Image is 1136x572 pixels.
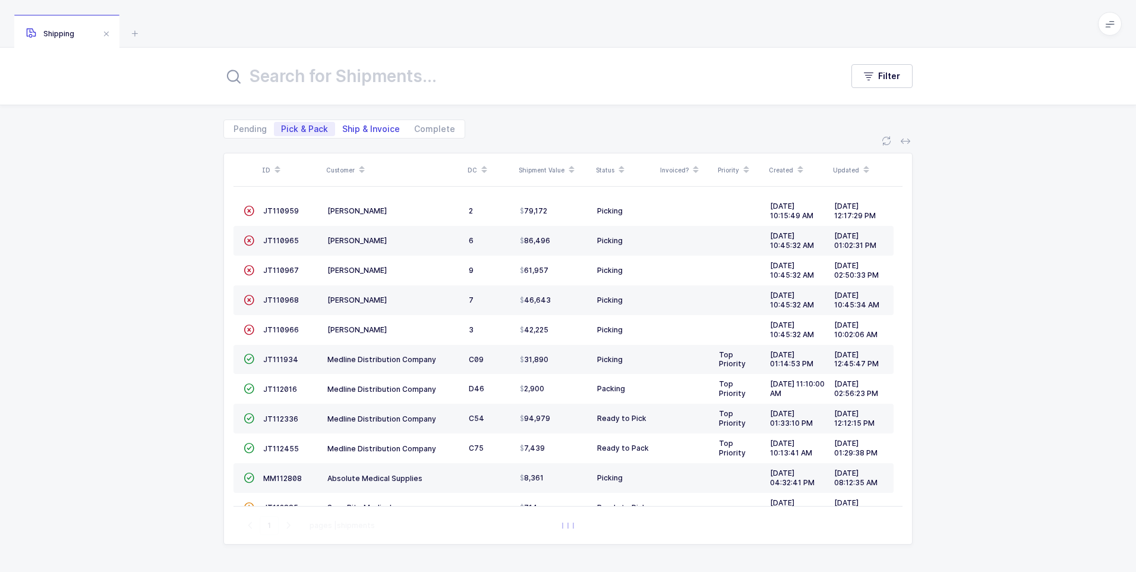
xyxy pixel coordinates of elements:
[520,503,538,513] span: 714
[327,444,436,453] span: Medline Distribution Company
[834,320,878,339] span: [DATE] 10:02:06 AM
[597,414,646,423] span: Ready to Pick
[263,385,297,394] span: JT112016
[469,384,484,393] span: D46
[263,266,299,275] span: JT110967
[520,355,548,364] span: 31,890
[26,29,74,38] span: Shipping
[263,325,299,334] span: JT110966
[244,444,254,452] span: 
[770,379,825,398] span: [DATE] 11:10:00 AM
[263,236,299,245] span: JT110965
[469,266,474,275] span: 9
[327,266,387,275] span: [PERSON_NAME]
[770,261,814,279] span: [DATE] 10:45:32 AM
[263,206,299,215] span: JT110959
[520,296,551,305] span: 46,643
[262,160,319,180] div: ID
[597,206,623,215] span: Picking
[469,296,474,304] span: 7
[834,409,875,428] span: [DATE] 12:12:15 PM
[769,160,826,180] div: Created
[327,385,436,394] span: Medline Distribution Company
[244,296,254,304] span: 
[834,261,879,279] span: [DATE] 02:50:33 PM
[469,444,484,452] span: C75
[770,409,813,428] span: [DATE] 01:33:10 PM
[244,473,254,482] span: 
[327,414,436,423] span: Medline Distribution Company
[263,414,298,423] span: JT112336
[263,444,299,453] span: JT112455
[469,206,473,215] span: 2
[520,206,547,216] span: 79,172
[520,266,548,275] span: 61,957
[597,503,646,512] span: Ready to Pick
[597,236,623,245] span: Picking
[719,379,746,398] span: Top Priority
[327,236,387,245] span: [PERSON_NAME]
[834,291,879,309] span: [DATE] 10:45:34 AM
[770,291,814,309] span: [DATE] 10:45:32 AM
[469,236,474,245] span: 6
[597,384,625,393] span: Packing
[770,350,813,369] span: [DATE] 01:14:53 PM
[244,206,254,215] span: 
[327,206,387,215] span: [PERSON_NAME]
[263,474,302,483] span: MM112808
[263,355,298,364] span: JT111934
[597,325,623,334] span: Picking
[244,384,254,393] span: 
[834,202,876,220] span: [DATE] 12:17:29 PM
[851,64,913,88] button: Filter
[469,414,484,423] span: C54
[327,296,387,304] span: [PERSON_NAME]
[660,160,711,180] div: Invoiced?
[597,444,649,452] span: Ready to Pack
[519,160,589,180] div: Shipment Value
[597,355,623,364] span: Picking
[596,160,653,180] div: Status
[469,355,484,364] span: C09
[770,231,814,250] span: [DATE] 10:45:32 AM
[520,325,548,335] span: 42,225
[281,125,328,133] span: Pick & Pack
[244,354,254,363] span: 
[597,473,623,482] span: Picking
[834,231,876,250] span: [DATE] 01:02:31 PM
[878,70,900,82] span: Filter
[834,439,878,457] span: [DATE] 01:29:38 PM
[469,325,474,334] span: 3
[718,160,762,180] div: Priority
[327,474,422,483] span: Absolute Medical Supplies
[597,266,623,275] span: Picking
[770,202,813,220] span: [DATE] 10:15:49 AM
[468,160,512,180] div: DC
[326,160,460,180] div: Customer
[770,469,815,487] span: [DATE] 04:32:41 PM
[327,503,392,512] span: Save Rite Medical
[244,266,254,275] span: 
[719,350,746,369] span: Top Priority
[770,320,814,339] span: [DATE] 10:45:32 AM
[223,62,828,90] input: Search for Shipments...
[719,439,746,457] span: Top Priority
[342,125,400,133] span: Ship & Invoice
[834,350,879,369] span: [DATE] 12:45:47 PM
[520,384,544,394] span: 2,900
[233,125,267,133] span: Pending
[244,503,254,512] span: 
[244,414,254,423] span: 
[597,296,623,304] span: Picking
[263,296,299,304] span: JT110968
[719,409,746,428] span: Top Priority
[520,414,550,423] span: 94,979
[834,469,878,487] span: [DATE] 08:12:35 AM
[244,325,254,334] span: 
[520,473,544,483] span: 8,361
[834,498,877,517] span: [DATE] 01:32:23 PM
[520,236,550,246] span: 86,496
[263,503,298,512] span: JT112885
[414,125,455,133] span: Complete
[327,325,387,334] span: [PERSON_NAME]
